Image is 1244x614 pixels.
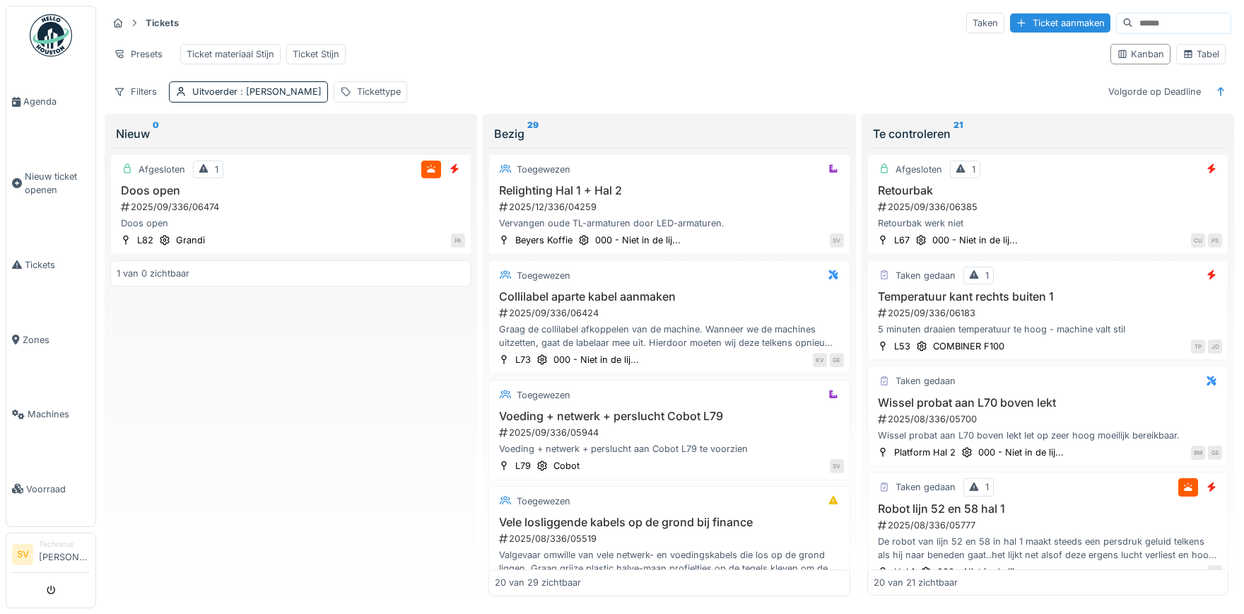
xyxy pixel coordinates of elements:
h3: Doos open [117,184,465,197]
div: Filters [107,81,163,102]
div: Vervangen oude TL-armaturen door LED-armaturen. [495,216,843,230]
div: Wissel probat aan L70 boven lekt let op zeer hoog moeilijk bereikbaar. [874,429,1222,442]
div: 2025/09/336/06385 [876,200,1222,214]
h3: Robot lijn 52 en 58 hal 1 [874,502,1222,516]
div: 2025/12/336/04259 [498,200,843,214]
h3: Temperatuur kant rechts buiten 1 [874,290,1222,303]
sup: 21 [953,125,963,142]
div: SV [830,233,844,248]
span: : [PERSON_NAME] [237,86,322,97]
div: Cobot [553,459,580,473]
div: Toegewezen [517,269,570,282]
div: Taken [966,13,1004,33]
div: Toegewezen [517,388,570,402]
div: 2025/09/336/06424 [498,306,843,320]
div: Nieuw [116,125,466,142]
sup: 29 [527,125,539,142]
div: Platform Hal 2 [894,446,956,459]
div: Uitvoerder [192,85,322,98]
span: Nieuw ticket openen [25,170,90,197]
div: Ticket aanmaken [1010,13,1110,33]
h3: Vele losliggende kabels op de grond bij finance [495,516,843,529]
div: Taken gedaan [896,480,956,494]
a: Machines [6,377,95,452]
div: Voeding + netwerk + perslucht aan Cobot L79 te voorzien [495,442,843,456]
div: Grandi [176,233,205,247]
div: 000 - Niet in de lij... [553,353,639,366]
span: Voorraad [26,482,90,496]
a: Zones [6,302,95,377]
a: Agenda [6,64,95,139]
h3: Voeding + netwerk + perslucht Cobot L79 [495,410,843,423]
a: Tickets [6,228,95,303]
div: 000 - Niet in de lij... [595,233,681,247]
span: Zones [23,333,90,347]
div: L67 [894,233,910,247]
sup: 0 [153,125,159,142]
div: Bezig [494,125,844,142]
div: 2025/09/336/05944 [498,426,843,439]
h3: Collilabel aparte kabel aanmaken [495,290,843,303]
div: COMBINER F100 [933,340,1004,353]
div: L82 [137,233,153,247]
div: 1 [985,269,989,282]
h3: Wissel probat aan L70 boven lekt [874,396,1222,410]
h3: Retourbak [874,184,1222,197]
div: 20 van 29 zichtbaar [495,576,581,589]
span: Tickets [25,258,90,272]
div: GE [830,353,844,367]
div: 2025/08/336/05777 [876,519,1222,532]
div: CU [1191,233,1205,248]
div: 2025/09/336/06474 [119,200,465,214]
div: TP [1191,340,1205,354]
div: Hal 1 [894,565,915,579]
div: Te controleren [873,125,1223,142]
div: 2025/08/336/05700 [876,412,1222,426]
div: Retourbak werk niet [874,216,1222,230]
div: L73 [515,353,531,366]
div: 2025/09/336/06183 [876,306,1222,320]
span: Agenda [23,95,90,108]
div: Doos open [117,216,465,230]
div: 2025/08/336/05519 [498,532,843,545]
strong: Tickets [140,16,184,30]
div: JD [1208,340,1222,354]
div: BM [1191,446,1205,460]
div: PS [1208,233,1222,248]
div: Afgesloten [896,163,942,176]
div: Taken gedaan [896,269,956,282]
div: KV [813,353,827,367]
a: Nieuw ticket openen [6,139,95,228]
div: Tickettype [357,85,401,98]
div: 000 - Niet in de lij... [932,233,1018,247]
li: [PERSON_NAME] [39,539,90,569]
a: Voorraad [6,452,95,527]
div: Technicus [39,539,90,550]
img: Badge_color-CXgf-gQk.svg [30,14,72,57]
div: Ticket Stijn [293,47,339,61]
div: Graag de collilabel afkoppelen van de machine. Wanneer we de machines uitzetten, gaat de labelaar... [495,323,843,349]
div: L53 [894,340,910,353]
div: Ticket materiaal Stijn [187,47,274,61]
div: Toegewezen [517,494,570,508]
div: JV [1208,565,1222,579]
div: 000 - Niet in de lij... [978,446,1064,459]
div: L79 [515,459,531,473]
div: Valgevaar omwille van vele netwerk- en voedingskabels die los op de grond liggen. Graag grijze pl... [495,548,843,575]
div: 000 - Niet in de lij... [937,565,1023,579]
div: 5 minuten draaien temperatuur te hoog - machine valt stil [874,323,1222,336]
div: De robot van lijn 52 en 58 in hal 1 maakt steeds een persdruk geluid telkens als hij naar beneden... [874,535,1222,562]
span: Machines [28,407,90,421]
div: Toegewezen [517,163,570,176]
div: 1 [985,480,989,494]
div: Afgesloten [139,163,185,176]
div: 1 [215,163,218,176]
div: GE [1208,446,1222,460]
div: Taken gedaan [896,374,956,388]
li: SV [12,544,33,565]
h3: Relighting Hal 1 + Hal 2 [495,184,843,197]
div: Kanban [1117,47,1164,61]
div: Beyers Koffie [515,233,573,247]
a: SV Technicus[PERSON_NAME] [12,539,90,573]
div: 1 [972,163,975,176]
